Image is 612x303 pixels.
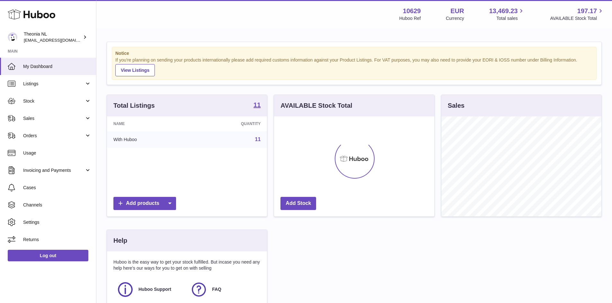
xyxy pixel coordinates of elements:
strong: Notice [115,50,593,56]
span: AVAILABLE Stock Total [550,15,604,21]
span: Settings [23,219,91,225]
h3: Help [113,236,127,245]
h3: AVAILABLE Stock Total [280,101,352,110]
div: Theonia NL [24,31,82,43]
a: 11 [255,137,261,142]
th: Name [107,116,191,131]
div: Huboo Ref [399,15,421,21]
span: Sales [23,115,84,122]
div: If you're planning on sending your products internationally please add required customs informati... [115,57,593,76]
span: Returns [23,237,91,243]
span: Cases [23,185,91,191]
span: Channels [23,202,91,208]
a: Huboo Support [117,281,184,298]
strong: EUR [450,7,464,15]
span: Stock [23,98,84,104]
a: Log out [8,250,88,261]
span: 13,469.23 [489,7,518,15]
div: Currency [446,15,464,21]
strong: 11 [253,102,261,108]
span: Invoicing and Payments [23,167,84,173]
a: 11 [253,102,261,109]
strong: 10629 [403,7,421,15]
th: Quantity [191,116,267,131]
span: My Dashboard [23,63,91,70]
span: Huboo Support [138,286,171,292]
a: View Listings [115,64,155,76]
span: Orders [23,133,84,139]
a: FAQ [190,281,257,298]
a: Add Stock [280,197,316,210]
td: With Huboo [107,131,191,148]
a: 13,469.23 Total sales [489,7,525,21]
span: Listings [23,81,84,87]
span: FAQ [212,286,221,292]
span: Usage [23,150,91,156]
a: Add products [113,197,176,210]
span: Total sales [496,15,525,21]
h3: Total Listings [113,101,155,110]
a: 197.17 AVAILABLE Stock Total [550,7,604,21]
span: [EMAIL_ADDRESS][DOMAIN_NAME] [24,38,94,43]
span: 197.17 [577,7,597,15]
p: Huboo is the easy way to get your stock fulfilled. But incase you need any help here's our ways f... [113,259,261,271]
img: info@wholesomegoods.eu [8,32,17,42]
h3: Sales [448,101,465,110]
